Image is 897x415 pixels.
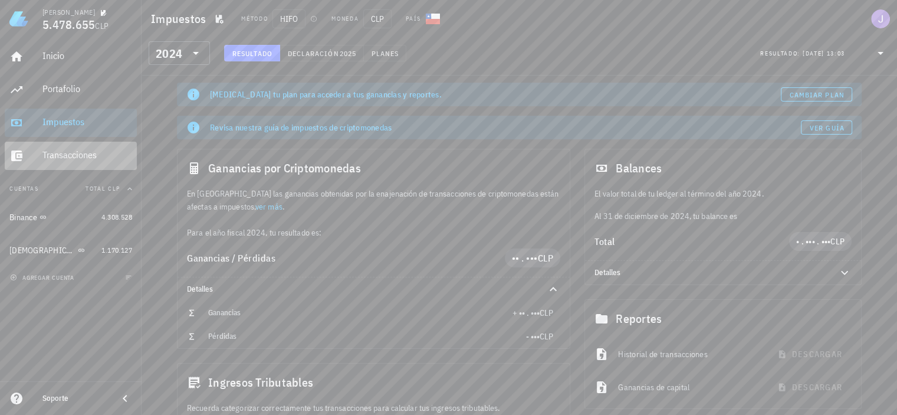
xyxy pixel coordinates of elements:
div: Método [241,14,268,24]
div: Resultado: [760,45,803,61]
div: Detalles [594,268,823,277]
div: País [406,14,421,24]
a: [DEMOGRAPHIC_DATA] 1.170.127 [5,236,137,264]
div: Total [594,237,789,246]
span: CLP [363,9,392,28]
div: Ganancias por Criptomonedas [178,149,570,187]
span: Declaración [287,49,339,58]
span: CLP [540,331,553,342]
div: Binance [9,213,37,223]
div: Ganancias [208,308,512,318]
span: Ver guía [809,123,845,132]
a: ver más [255,201,282,212]
div: Historial de transacciones [618,341,760,367]
div: 2024 [156,48,182,60]
div: Resultado:[DATE] 13:03 [753,42,895,64]
span: Ganancias / Pérdidas [187,252,275,264]
span: 4.308.528 [101,213,132,221]
span: 2025 [339,49,356,58]
div: CL-icon [426,12,440,26]
div: Ganancias de capital [618,374,760,400]
span: CLP [830,236,845,247]
div: Impuestos [42,116,132,128]
div: Reportes [585,300,861,338]
div: En [GEOGRAPHIC_DATA] las ganancias obtenidas por la enajenación de transacciones de criptomonedas... [178,187,570,239]
span: 5.478.655 [42,17,95,32]
p: El valor total de tu ledger al término del año 2024. [594,187,852,200]
button: Declaración 2025 [280,45,364,61]
span: HIFO [272,9,305,28]
span: - ••• [526,331,540,342]
span: •• . ••• [512,252,538,264]
div: Detalles [178,277,570,301]
a: Binance 4.308.528 [5,203,137,231]
div: Portafolio [42,83,132,94]
div: Moneda [331,14,359,24]
span: CLP [540,308,553,318]
span: CLP [538,252,554,264]
div: Detalles [585,261,861,285]
a: Cambiar plan [781,87,852,102]
div: Recuerda categorizar correctamente tus transacciones para calcular tus ingresos tributables. [178,401,570,414]
button: Resultado [224,45,280,61]
span: Planes [371,49,399,58]
div: avatar [871,9,890,28]
div: Ingresos Tributables [178,364,570,401]
div: Inicio [42,50,132,61]
a: Transacciones [5,142,137,170]
div: [DATE] 13:03 [803,48,845,60]
div: [PERSON_NAME] [42,8,95,17]
a: Portafolio [5,76,137,104]
div: Pérdidas [208,332,526,341]
a: Inicio [5,43,137,71]
button: agregar cuenta [7,272,80,283]
span: Total CLP [86,185,120,192]
span: [MEDICAL_DATA] tu plan para acceder a tus ganancias y reportes. [210,89,442,100]
h1: Impuestos [151,9,211,28]
div: Al 31 de diciembre de 2024, tu balance es [585,187,861,223]
span: Cambiar plan [789,90,845,99]
span: 1.170.127 [101,246,132,254]
div: Soporte [42,394,109,403]
span: • . ••• . ••• [796,236,830,247]
div: 2024 [149,41,210,65]
span: agregar cuenta [12,274,74,282]
a: Impuestos [5,109,137,137]
span: CLP [95,21,109,31]
span: + •• . ••• [512,308,540,318]
button: Planes [364,45,407,61]
div: Balances [585,149,861,187]
div: Detalles [187,285,532,294]
span: Resultado [232,49,272,58]
button: CuentasTotal CLP [5,175,137,203]
a: Ver guía [801,120,852,135]
div: Transacciones [42,149,132,161]
div: [DEMOGRAPHIC_DATA] [9,246,75,256]
img: LedgiFi [9,9,28,28]
div: Revisa nuestra guía de impuestos de criptomonedas [210,122,801,133]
